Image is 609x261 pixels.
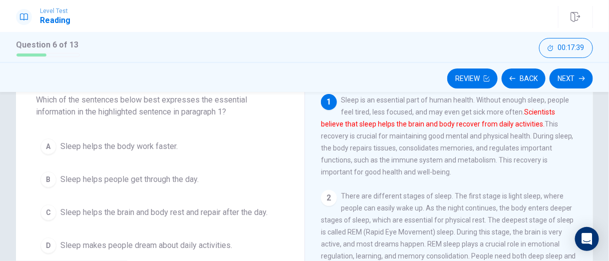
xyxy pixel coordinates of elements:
button: DSleep makes people dream about daily activities. [36,233,285,258]
div: A [40,138,56,154]
div: 1 [321,94,337,110]
button: BSleep helps people get through the day. [36,167,285,192]
span: Sleep helps people get through the day. [60,173,199,185]
span: Which of the sentences below best expresses the essential information in the highlighted sentence... [36,94,285,118]
div: C [40,204,56,220]
button: ASleep helps the body work faster. [36,134,285,159]
span: Sleep is an essential part of human health. Without enough sleep, people feel tired, less focused... [321,96,574,176]
div: D [40,237,56,253]
div: B [40,171,56,187]
span: Sleep makes people dream about daily activities. [60,239,232,251]
h1: Question 6 of 13 [16,39,80,51]
button: CSleep helps the brain and body rest and repair after the day. [36,200,285,225]
h1: Reading [40,14,70,26]
span: Sleep helps the brain and body rest and repair after the day. [60,206,268,218]
button: Next [550,68,593,88]
span: Sleep helps the body work faster. [60,140,178,152]
div: Open Intercom Messenger [575,227,599,251]
span: 00:17:39 [558,44,585,52]
button: Back [502,68,546,88]
div: 2 [321,190,337,206]
button: 00:17:39 [539,38,593,58]
span: Level Test [40,7,70,14]
button: Review [447,68,498,88]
